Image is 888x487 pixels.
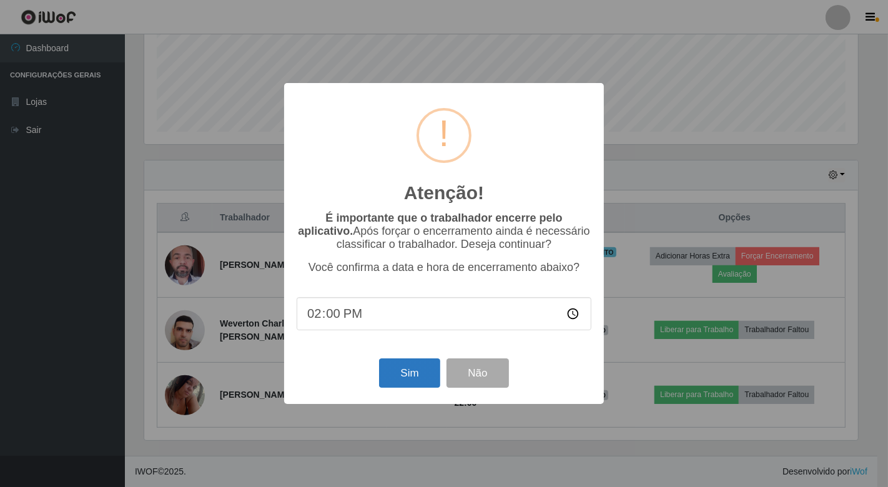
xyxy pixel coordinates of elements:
[297,261,591,274] p: Você confirma a data e hora de encerramento abaixo?
[379,358,440,388] button: Sim
[298,212,562,237] b: É importante que o trabalhador encerre pelo aplicativo.
[446,358,508,388] button: Não
[404,182,484,204] h2: Atenção!
[297,212,591,251] p: Após forçar o encerramento ainda é necessário classificar o trabalhador. Deseja continuar?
